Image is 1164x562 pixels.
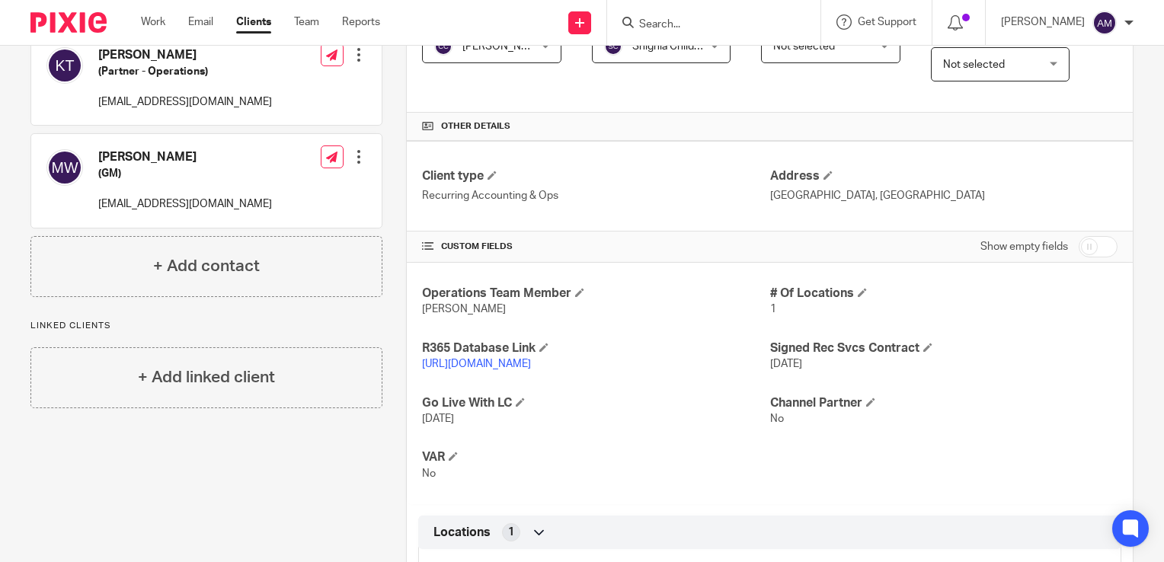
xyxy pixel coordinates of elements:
[98,149,272,165] h4: [PERSON_NAME]
[46,47,83,84] img: svg%3E
[342,14,380,30] a: Reports
[770,168,1118,184] h4: Address
[30,12,107,33] img: Pixie
[98,47,272,63] h4: [PERSON_NAME]
[1001,14,1085,30] p: [PERSON_NAME]
[422,188,769,203] p: Recurring Accounting & Ops
[770,286,1118,302] h4: # Of Locations
[422,340,769,356] h4: R365 Database Link
[441,120,510,133] span: Other details
[773,41,835,52] span: Not selected
[1092,11,1117,35] img: svg%3E
[422,468,436,479] span: No
[98,64,272,79] h5: (Partner - Operations)
[138,366,275,389] h4: + Add linked client
[422,414,454,424] span: [DATE]
[422,395,769,411] h4: Go Live With LC
[98,94,272,110] p: [EMAIL_ADDRESS][DOMAIN_NAME]
[422,286,769,302] h4: Operations Team Member
[980,239,1068,254] label: Show empty fields
[770,304,776,315] span: 1
[188,14,213,30] a: Email
[30,320,382,332] p: Linked clients
[858,17,916,27] span: Get Support
[638,18,775,32] input: Search
[98,196,272,212] p: [EMAIL_ADDRESS][DOMAIN_NAME]
[604,37,622,56] img: svg%3E
[422,168,769,184] h4: Client type
[422,304,506,315] span: [PERSON_NAME]
[632,41,709,52] span: Shighla Childers
[433,525,491,541] span: Locations
[422,449,769,465] h4: VAR
[153,254,260,278] h4: + Add contact
[770,414,784,424] span: No
[46,149,83,186] img: svg%3E
[508,525,514,540] span: 1
[770,359,802,369] span: [DATE]
[294,14,319,30] a: Team
[462,41,546,52] span: [PERSON_NAME]
[422,359,531,369] a: [URL][DOMAIN_NAME]
[236,14,271,30] a: Clients
[943,59,1005,70] span: Not selected
[770,188,1118,203] p: [GEOGRAPHIC_DATA], [GEOGRAPHIC_DATA]
[141,14,165,30] a: Work
[422,241,769,253] h4: CUSTOM FIELDS
[770,340,1118,356] h4: Signed Rec Svcs Contract
[770,395,1118,411] h4: Channel Partner
[434,37,452,56] img: svg%3E
[98,166,272,181] h5: (GM)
